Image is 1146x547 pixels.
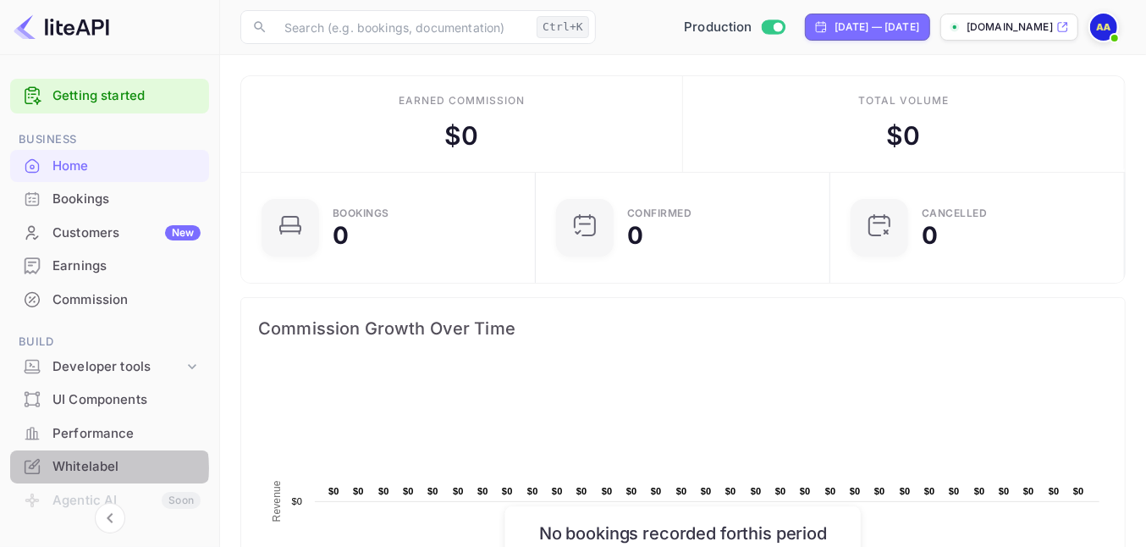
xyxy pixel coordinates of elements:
[701,486,712,496] text: $0
[274,10,530,44] input: Search (e.g. bookings, documentation)
[10,384,209,415] a: UI Components
[775,486,786,496] text: $0
[1073,486,1084,496] text: $0
[165,225,201,240] div: New
[353,486,364,496] text: $0
[10,417,209,450] div: Performance
[751,486,762,496] text: $0
[552,486,563,496] text: $0
[10,130,209,149] span: Business
[453,486,464,496] text: $0
[403,486,414,496] text: $0
[52,190,201,209] div: Bookings
[10,150,209,183] div: Home
[850,486,861,496] text: $0
[444,117,478,155] div: $ 0
[805,14,930,41] div: Click to change the date range period
[922,224,938,247] div: 0
[52,357,184,377] div: Developer tools
[626,486,637,496] text: $0
[924,486,935,496] text: $0
[95,503,125,533] button: Collapse navigation
[52,224,201,243] div: Customers
[922,208,988,218] div: CANCELLED
[999,486,1010,496] text: $0
[328,486,339,496] text: $0
[52,257,201,276] div: Earnings
[684,18,752,37] span: Production
[10,183,209,216] div: Bookings
[10,217,209,248] a: CustomersNew
[967,19,1053,35] p: [DOMAIN_NAME]
[886,117,920,155] div: $ 0
[602,486,613,496] text: $0
[291,496,302,506] text: $0
[52,157,201,176] div: Home
[900,486,911,496] text: $0
[271,480,283,522] text: Revenue
[502,486,513,496] text: $0
[874,486,885,496] text: $0
[949,486,960,496] text: $0
[1049,486,1060,496] text: $0
[10,333,209,351] span: Build
[52,424,201,444] div: Performance
[10,250,209,281] a: Earnings
[52,290,201,310] div: Commission
[427,486,438,496] text: $0
[10,183,209,214] a: Bookings
[333,208,389,218] div: Bookings
[10,450,209,482] a: Whitelabel
[1023,486,1034,496] text: $0
[399,93,524,108] div: Earned commission
[627,208,692,218] div: Confirmed
[258,315,1108,342] span: Commission Growth Over Time
[10,384,209,417] div: UI Components
[825,486,836,496] text: $0
[725,486,736,496] text: $0
[10,217,209,250] div: CustomersNew
[10,284,209,317] div: Commission
[52,526,201,545] div: API Logs
[858,93,949,108] div: Total volume
[378,486,389,496] text: $0
[627,224,643,247] div: 0
[10,79,209,113] div: Getting started
[10,417,209,449] a: Performance
[974,486,985,496] text: $0
[14,14,109,41] img: LiteAPI logo
[651,486,662,496] text: $0
[527,486,538,496] text: $0
[333,224,349,247] div: 0
[10,150,209,181] a: Home
[52,390,201,410] div: UI Components
[477,486,488,496] text: $0
[835,19,919,35] div: [DATE] — [DATE]
[10,352,209,382] div: Developer tools
[52,457,201,477] div: Whitelabel
[800,486,811,496] text: $0
[52,86,201,106] a: Getting started
[10,250,209,283] div: Earnings
[1090,14,1117,41] img: Abi Aromasodu
[10,450,209,483] div: Whitelabel
[677,18,791,37] div: Switch to Sandbox mode
[537,16,589,38] div: Ctrl+K
[522,523,844,544] h6: No bookings recorded for this period
[576,486,587,496] text: $0
[676,486,687,496] text: $0
[10,284,209,315] a: Commission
